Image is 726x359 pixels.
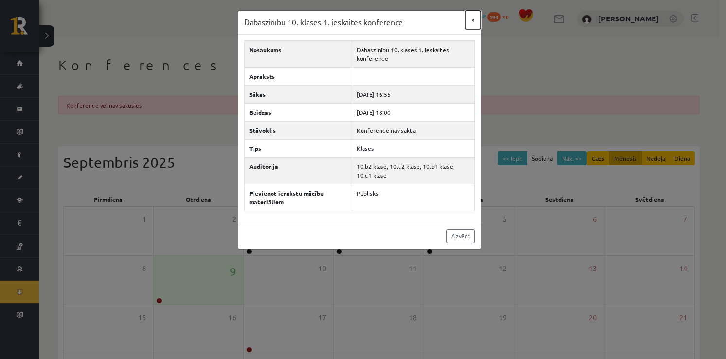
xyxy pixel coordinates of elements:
[352,184,475,211] td: Publisks
[446,229,475,243] a: Aizvērt
[352,139,475,157] td: Klases
[245,103,352,121] th: Beidzas
[352,121,475,139] td: Konference nav sākta
[352,85,475,103] td: [DATE] 16:55
[245,139,352,157] th: Tips
[245,157,352,184] th: Auditorija
[245,121,352,139] th: Stāvoklis
[245,40,352,67] th: Nosaukums
[245,67,352,85] th: Apraksts
[352,157,475,184] td: 10.b2 klase, 10.c2 klase, 10.b1 klase, 10.c1 klase
[245,85,352,103] th: Sākas
[245,184,352,211] th: Pievienot ierakstu mācību materiāliem
[352,103,475,121] td: [DATE] 18:00
[244,17,403,28] h3: Dabaszinību 10. klases 1. ieskaites konference
[352,40,475,67] td: Dabaszinību 10. klases 1. ieskaites konference
[465,11,481,29] button: ×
